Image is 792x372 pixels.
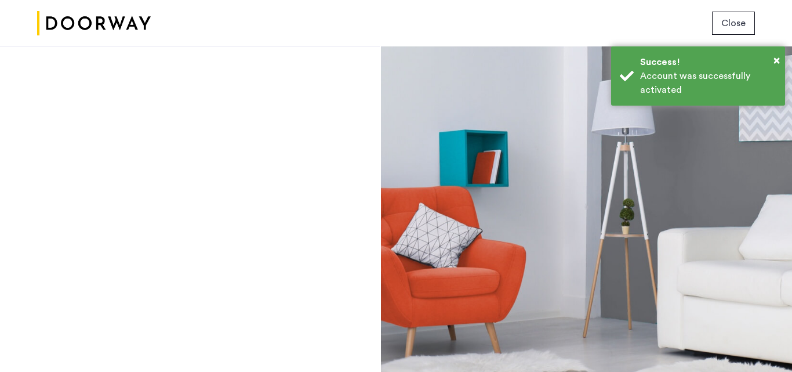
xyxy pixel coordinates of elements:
[712,12,755,35] button: button
[773,52,780,69] button: Close
[640,55,776,69] div: Success!
[37,2,151,45] img: logo
[721,16,746,30] span: Close
[640,69,776,97] div: Account was successfully activated
[773,55,780,66] span: ×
